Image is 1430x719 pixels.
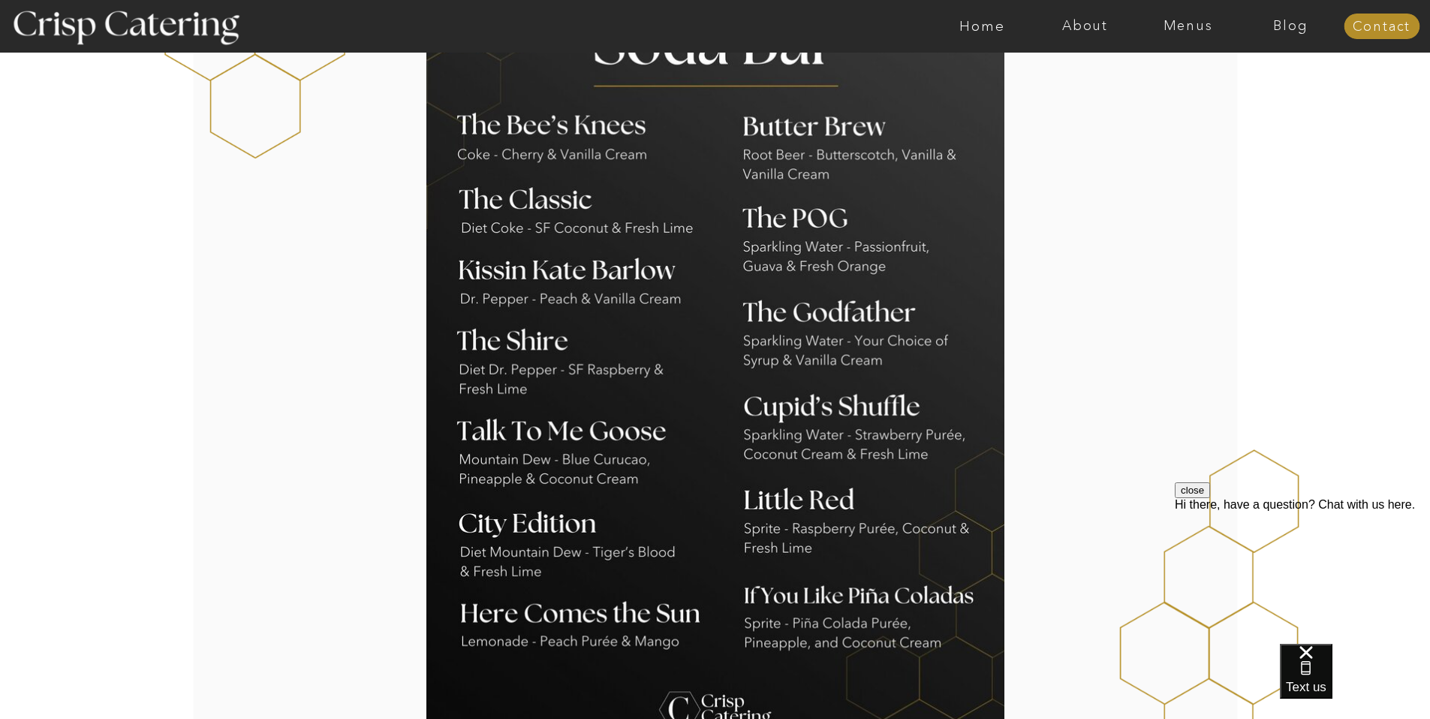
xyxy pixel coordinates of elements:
[1280,644,1430,719] iframe: podium webchat widget bubble
[931,19,1034,34] a: Home
[1034,19,1136,34] a: About
[1136,19,1239,34] a: Menus
[1175,482,1430,663] iframe: podium webchat widget prompt
[1239,19,1342,34] a: Blog
[1344,20,1419,35] a: Contact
